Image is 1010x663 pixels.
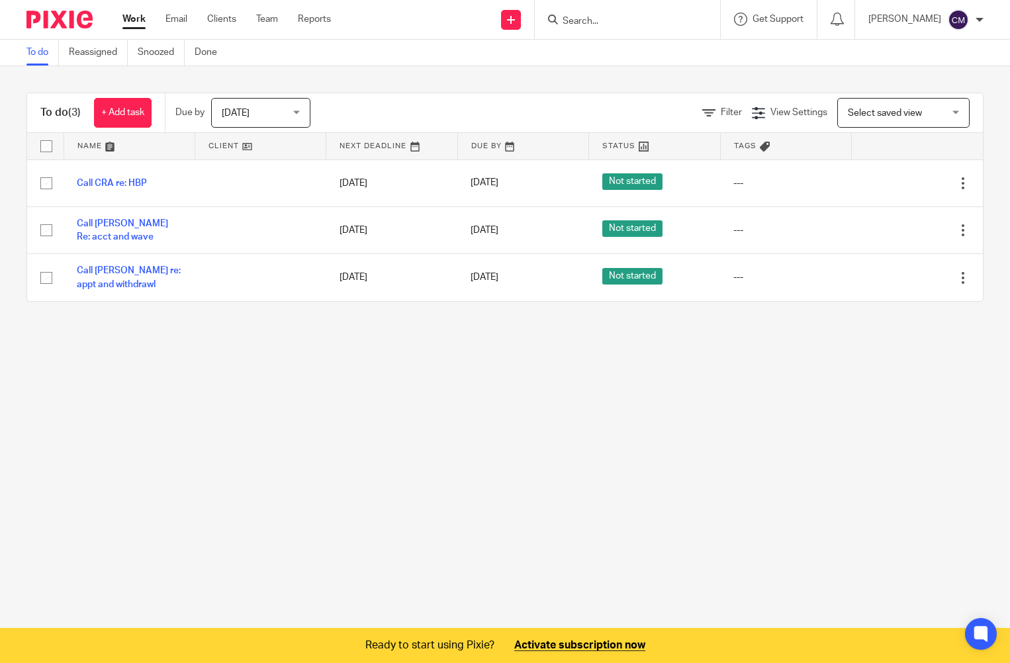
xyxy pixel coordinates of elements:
span: [DATE] [222,109,250,118]
p: Due by [175,106,205,119]
span: Get Support [753,15,803,24]
a: Call CRA re: HBP [77,179,147,188]
a: Clients [207,13,236,26]
p: [PERSON_NAME] [868,13,941,26]
img: Pixie [26,11,93,28]
td: [DATE] [326,206,457,253]
div: --- [733,271,838,284]
img: svg%3E [948,9,969,30]
span: Not started [602,220,663,237]
span: [DATE] [471,226,498,235]
td: [DATE] [326,254,457,301]
a: Reassigned [69,40,128,66]
a: Work [122,13,146,26]
td: [DATE] [326,159,457,206]
a: Team [256,13,278,26]
a: Call [PERSON_NAME] Re: acct and wave [77,219,168,242]
span: Tags [734,142,757,150]
span: Not started [602,173,663,190]
a: To do [26,40,59,66]
span: Not started [602,268,663,285]
a: Done [195,40,227,66]
a: Reports [298,13,331,26]
span: [DATE] [471,273,498,282]
div: --- [733,177,838,190]
a: Email [165,13,187,26]
a: Snoozed [138,40,185,66]
h1: To do [40,106,81,120]
a: Call [PERSON_NAME] re: appt and withdrawl [77,266,181,288]
span: (3) [68,107,81,118]
div: --- [733,224,838,237]
span: Select saved view [848,109,922,118]
a: + Add task [94,98,152,128]
input: Search [561,16,680,28]
span: Filter [721,108,742,117]
span: [DATE] [471,179,498,188]
span: View Settings [770,108,827,117]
